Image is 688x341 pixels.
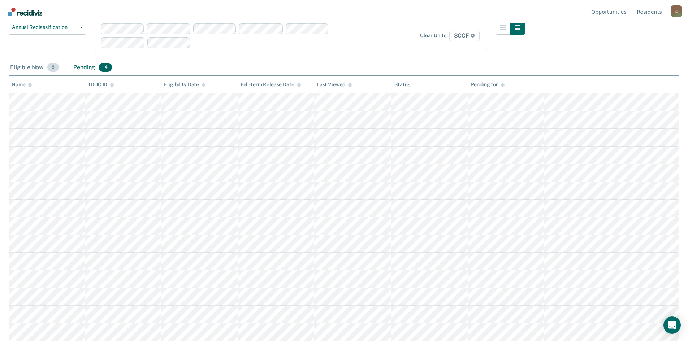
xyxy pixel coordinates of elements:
[471,82,505,88] div: Pending for
[671,5,682,17] button: Profile dropdown button
[8,8,42,16] img: Recidiviz
[99,63,112,72] span: 14
[12,82,32,88] div: Name
[12,24,77,30] span: Annual Reclassification
[663,316,681,334] div: Open Intercom Messenger
[671,5,682,17] div: g
[47,63,59,72] span: 8
[9,20,86,35] button: Annual Reclassification
[164,82,205,88] div: Eligibility Date
[420,32,446,39] div: Clear units
[394,82,410,88] div: Status
[72,60,113,76] div: Pending14
[449,30,480,41] span: SCCF
[88,82,114,88] div: TDOC ID
[241,82,301,88] div: Full-term Release Date
[9,60,60,76] div: Eligible Now8
[317,82,352,88] div: Last Viewed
